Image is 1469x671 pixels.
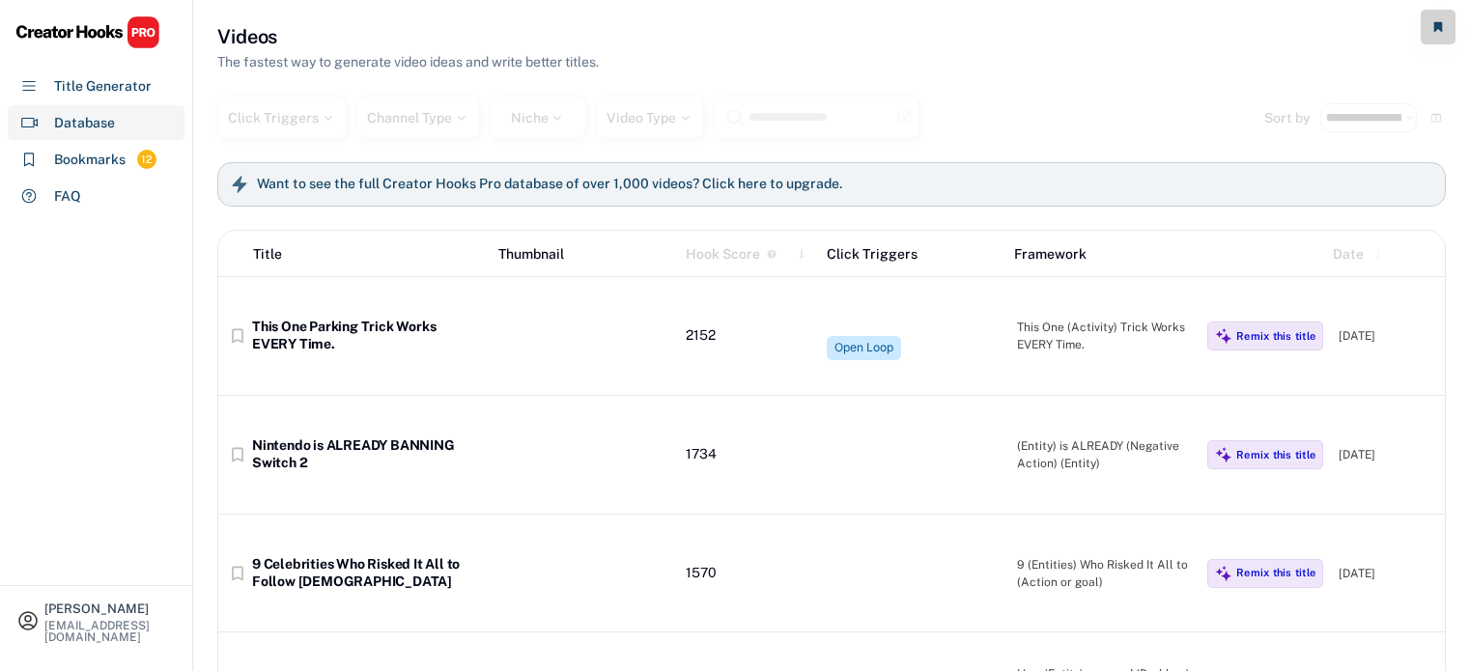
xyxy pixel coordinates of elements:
[1236,566,1315,579] div: Remix this title
[1215,565,1232,582] img: MagicMajor%20%28Purple%29.svg
[257,176,842,193] h6: Want to see the full Creator Hooks Pro database of over 1,000 videos? Click here to upgrade.
[228,326,247,346] button: bookmark_border
[367,111,469,125] div: Channel Type
[495,405,670,504] img: yH5BAEAAAAALAAAAAABAAEAAAIBRAA7
[1017,437,1192,472] div: (Entity) is ALREADY (Negative Action) (Entity)
[228,445,247,464] button: bookmark_border
[1339,446,1435,463] div: [DATE]
[217,52,599,72] div: The fastest way to generate video ideas and write better titles.
[44,602,176,615] div: [PERSON_NAME]
[252,319,480,352] div: This One Parking Trick Works EVERY Time.
[495,287,670,385] img: yH5BAEAAAAALAAAAAABAAEAAAIBRAA7
[498,244,670,265] div: Thumbnail
[1215,327,1232,345] img: MagicMajor%20%28Purple%29.svg
[686,244,760,265] div: Hook Score
[834,340,893,356] div: Open Loop
[896,109,914,126] button: highlight_remove
[228,564,247,583] button: bookmark_border
[511,111,566,125] div: Niche
[1236,448,1315,461] div: Remix this title
[54,186,81,207] div: FAQ
[252,437,480,471] div: Nintendo is ALREADY BANNING Switch 2
[54,76,152,97] div: Title Generator
[228,111,336,125] div: Click Triggers
[1215,446,1232,463] img: MagicMajor%20%28Purple%29.svg
[1339,565,1435,582] div: [DATE]
[686,565,811,582] div: 1570
[1017,556,1192,591] div: 9 (Entities) Who Risked It All to (Action or goal)
[15,15,160,49] img: CHPRO%20Logo.svg
[1017,319,1192,353] div: This One (Activity) Trick Works EVERY Time.
[1333,244,1364,265] div: Date
[217,23,277,50] h3: Videos
[686,446,811,463] div: 1734
[1264,111,1311,125] div: Sort by
[1014,244,1186,265] div: Framework
[686,327,811,345] div: 2152
[137,152,156,168] div: 12
[253,244,282,265] div: Title
[495,524,670,623] img: yH5BAEAAAAALAAAAAABAAEAAAIBRAA7
[54,113,115,133] div: Database
[1339,327,1435,345] div: [DATE]
[44,620,176,643] div: [EMAIL_ADDRESS][DOMAIN_NAME]
[827,244,999,265] div: Click Triggers
[607,111,693,125] div: Video Type
[252,556,480,590] div: 9 Celebrities Who Risked It All to Follow [DEMOGRAPHIC_DATA]
[54,150,126,170] div: Bookmarks
[1236,329,1315,343] div: Remix this title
